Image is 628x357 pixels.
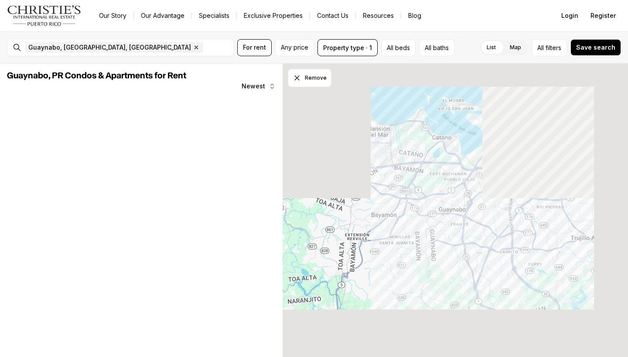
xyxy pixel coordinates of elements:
[7,71,186,80] span: Guaynabo, PR Condos & Apartments for Rent
[317,39,378,56] button: Property type · 1
[192,10,236,22] a: Specialists
[242,83,265,90] span: Newest
[480,40,503,55] label: List
[546,43,561,52] span: filters
[570,39,621,56] button: Save search
[288,69,331,87] button: Dismiss drawing
[419,39,454,56] button: All baths
[310,10,355,22] button: Contact Us
[576,44,615,51] span: Save search
[381,39,416,56] button: All beds
[590,12,616,19] span: Register
[281,44,308,51] span: Any price
[561,12,578,19] span: Login
[356,10,401,22] a: Resources
[275,39,314,56] button: Any price
[92,10,133,22] a: Our Story
[243,44,266,51] span: For rent
[556,7,584,24] button: Login
[236,77,281,95] button: Newest
[532,39,567,56] button: Allfilters
[134,10,191,22] a: Our Advantage
[237,39,272,56] button: For rent
[537,43,544,52] span: All
[585,7,621,24] button: Register
[28,44,191,51] span: Guaynabo, [GEOGRAPHIC_DATA], [GEOGRAPHIC_DATA]
[7,5,82,26] img: logo
[237,10,310,22] a: Exclusive Properties
[503,40,528,55] label: Map
[401,10,428,22] a: Blog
